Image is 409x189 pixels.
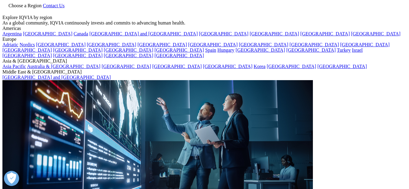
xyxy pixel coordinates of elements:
[8,3,42,8] span: Choose a Region
[300,31,350,36] a: [GEOGRAPHIC_DATA]
[2,20,407,26] div: As a global community, IQVIA continuously invests and commits to advancing human health.
[89,31,198,36] a: [GEOGRAPHIC_DATA] and [GEOGRAPHIC_DATA]
[87,42,136,47] a: [GEOGRAPHIC_DATA]
[351,31,401,36] a: [GEOGRAPHIC_DATA]
[217,47,234,53] a: Hungary
[4,171,19,186] button: Open Preferences
[340,42,390,47] a: [GEOGRAPHIC_DATA]
[27,64,100,69] a: Australia & [GEOGRAPHIC_DATA]
[267,64,316,69] a: [GEOGRAPHIC_DATA]
[250,31,299,36] a: [GEOGRAPHIC_DATA]
[53,47,102,53] a: [GEOGRAPHIC_DATA]
[236,47,285,53] a: [GEOGRAPHIC_DATA]
[2,26,407,31] div: Americas
[254,64,266,69] a: Korea
[199,31,248,36] a: [GEOGRAPHIC_DATA]
[2,31,22,36] a: Argentina
[2,37,407,42] div: Europe
[188,42,238,47] a: [GEOGRAPHIC_DATA]
[53,53,102,58] a: [GEOGRAPHIC_DATA]
[2,42,18,47] a: Adriatic
[104,53,153,58] a: [GEOGRAPHIC_DATA]
[74,31,88,36] a: Canada
[2,47,52,53] a: [GEOGRAPHIC_DATA]
[154,53,204,58] a: [GEOGRAPHIC_DATA]
[290,42,339,47] a: [GEOGRAPHIC_DATA]
[36,42,85,47] a: [GEOGRAPHIC_DATA]
[352,47,363,53] a: Israel
[137,42,187,47] a: [GEOGRAPHIC_DATA]
[152,64,202,69] a: [GEOGRAPHIC_DATA]
[317,64,367,69] a: [GEOGRAPHIC_DATA]
[19,42,35,47] a: Nordics
[286,47,336,53] a: [GEOGRAPHIC_DATA]
[2,53,52,58] a: [GEOGRAPHIC_DATA]
[239,42,288,47] a: [GEOGRAPHIC_DATA]
[2,15,407,20] div: Explore IQVIA by region
[23,31,72,36] a: [GEOGRAPHIC_DATA]
[154,47,204,53] a: [GEOGRAPHIC_DATA]
[205,47,216,53] a: Spain
[43,3,65,8] a: Contact Us
[2,64,26,69] a: Asia Pacific
[2,69,407,75] div: Middle East & [GEOGRAPHIC_DATA]
[203,64,252,69] a: [GEOGRAPHIC_DATA]
[104,47,153,53] a: [GEOGRAPHIC_DATA]
[102,64,151,69] a: [GEOGRAPHIC_DATA]
[2,75,111,80] a: [GEOGRAPHIC_DATA] and [GEOGRAPHIC_DATA]
[2,58,407,64] div: Asia & [GEOGRAPHIC_DATA]
[337,47,351,53] a: Turkey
